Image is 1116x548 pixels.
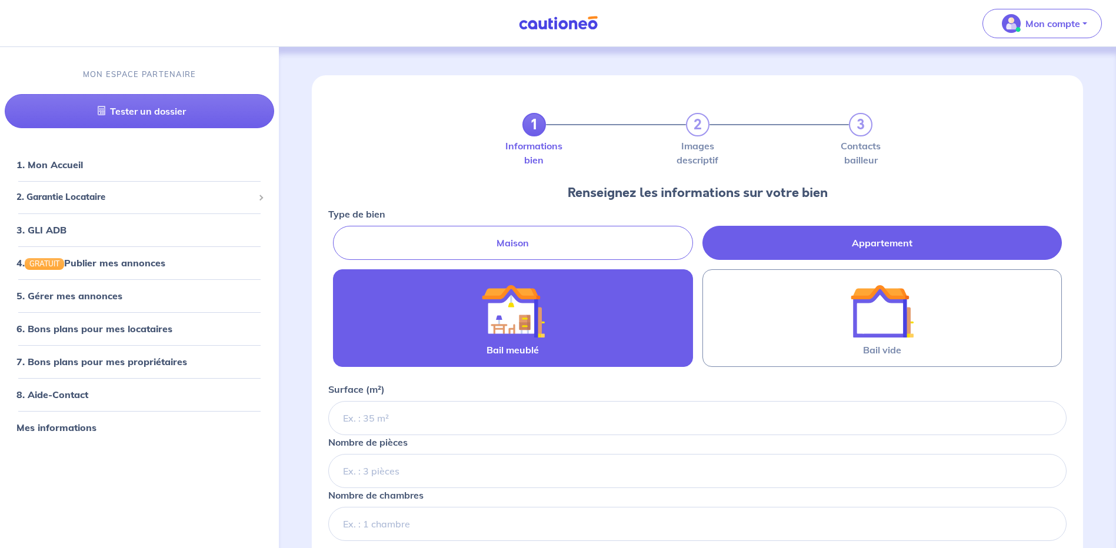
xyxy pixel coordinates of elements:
[702,226,1062,260] label: Appartement
[982,9,1102,38] button: illu_account_valid_menu.svgMon compte
[522,113,546,136] a: 1
[522,141,546,165] label: Informations bien
[333,226,692,260] label: Maison
[16,422,96,433] a: Mes informations
[328,454,1067,488] input: Ex. : 3 pièces
[1025,16,1080,31] p: Mon compte
[16,224,66,236] a: 3. GLI ADB
[1002,14,1021,33] img: illu_account_valid_menu.svg
[16,159,83,171] a: 1. Mon Accueil
[487,343,539,357] span: Bail meublé
[850,279,914,343] img: illu_empty_lease.svg
[328,401,1067,435] input: Ex. : 35 m²
[863,343,901,357] span: Bail vide
[849,141,872,165] label: Contacts bailleur
[328,488,424,502] p: Nombre de chambres
[5,350,274,373] div: 7. Bons plans pour mes propriétaires
[16,389,88,400] a: 8. Aide-Contact
[16,356,187,367] a: 7. Bons plans pour mes propriétaires
[16,257,165,269] a: 4.GRATUITPublier mes annonces
[5,94,274,128] a: Tester un dossier
[5,416,274,439] div: Mes informations
[328,507,1067,541] input: Ex. : 1 chambre
[5,383,274,406] div: 8. Aide-Contact
[686,141,709,165] label: Images descriptif
[328,382,385,396] p: Surface (m²)
[5,186,274,209] div: 2. Garantie Locataire
[5,284,274,308] div: 5. Gérer mes annonces
[514,16,602,31] img: Cautioneo
[16,191,254,204] span: 2. Garantie Locataire
[5,153,274,176] div: 1. Mon Accueil
[16,323,172,335] a: 6. Bons plans pour mes locataires
[328,207,385,221] p: Type de bien
[5,251,274,275] div: 4.GRATUITPublier mes annonces
[5,317,274,340] div: 6. Bons plans pour mes locataires
[16,290,122,302] a: 5. Gérer mes annonces
[481,279,545,343] img: illu_furnished_lease.svg
[5,218,274,242] div: 3. GLI ADB
[328,183,1067,202] div: Renseignez les informations sur votre bien
[328,435,408,449] p: Nombre de pièces
[83,69,196,80] p: MON ESPACE PARTENAIRE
